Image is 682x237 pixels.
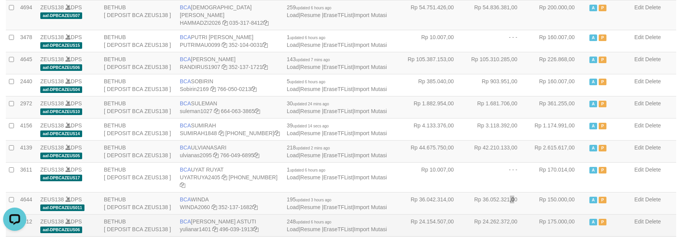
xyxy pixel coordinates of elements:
[222,20,228,26] a: Copy HAMMADZI2026 to clipboard
[177,214,284,236] td: [PERSON_NAME] ASTUTI 496-039-1913
[180,20,221,26] a: HAMMADZI2026
[634,196,644,203] a: Edit
[354,204,387,210] a: Import Mutasi
[300,226,320,232] a: Resume
[402,74,465,96] td: Rp 385.040,00
[323,204,352,210] a: EraseTFList
[40,227,82,233] span: aaf-DPBCAZEUS06
[287,174,299,180] a: Load
[300,174,320,180] a: Resume
[402,162,465,192] td: Rp 10.007,00
[402,214,465,236] td: Rp 24.154.507,00
[177,118,284,140] td: SUMIRAH [PHONE_NUMBER]
[177,162,284,192] td: UYAT RUYAT [PHONE_NUMBER]
[287,100,387,114] span: | | |
[37,96,101,118] td: DPS
[354,108,387,114] a: Import Mutasi
[599,197,606,203] span: Paused
[293,102,329,106] span: updated 24 mins ago
[37,140,101,162] td: DPS
[180,86,209,92] a: Sobirin2169
[599,101,606,107] span: Paused
[323,226,352,232] a: EraseTFList
[589,167,597,173] span: Active
[40,175,82,181] span: aaf-DPBCAZEUS17
[402,140,465,162] td: Rp 44.675.750,00
[589,123,597,129] span: Active
[300,130,320,136] a: Resume
[40,144,64,151] a: ZEUS138
[589,5,597,11] span: Active
[101,162,177,192] td: BETHUB [ DEPOSIT BCA ZEUS138 ]
[180,100,191,106] span: BCA
[180,4,191,10] span: BCA
[262,42,268,48] a: Copy 3521040031 to clipboard
[180,122,191,129] span: BCA
[634,34,644,40] a: Edit
[287,167,325,173] span: 1
[589,197,597,203] span: Active
[589,34,597,41] span: Active
[180,78,191,84] span: BCA
[402,118,465,140] td: Rp 4.133.376,00
[37,74,101,96] td: DPS
[323,174,352,180] a: EraseTFList
[180,56,191,62] span: BCA
[17,140,37,162] td: 4139
[354,174,387,180] a: Import Mutasi
[287,196,387,210] span: | | |
[300,86,320,92] a: Resume
[40,42,82,49] span: aaf-DPBCAZEUS15
[296,146,330,150] span: updated 2 mins ago
[37,192,101,214] td: DPS
[101,214,177,236] td: BETHUB [ DEPOSIT BCA ZEUS138 ]
[465,30,529,52] td: - - -
[599,79,606,85] span: Paused
[101,140,177,162] td: BETHUB [ DEPOSIT BCA ZEUS138 ]
[599,219,606,225] span: Paused
[402,30,465,52] td: Rp 10.007,00
[287,56,387,70] span: | | |
[37,162,101,192] td: DPS
[599,34,606,41] span: Paused
[290,36,325,40] span: updated 6 hours ago
[40,218,64,225] a: ZEUS138
[210,86,216,92] a: Copy Sobirin2169 to clipboard
[17,192,37,214] td: 4644
[645,56,661,62] a: Delete
[101,52,177,74] td: BETHUB [ DEPOSIT BCA ZEUS138 ]
[274,130,280,136] a: Copy 8692458906 to clipboard
[287,196,331,203] span: 195
[323,108,352,114] a: EraseTFList
[177,140,284,162] td: ULVIANASARI 766-049-6895
[180,144,191,151] span: BCA
[287,108,299,114] a: Load
[287,144,330,151] span: 218
[323,152,352,158] a: EraseTFList
[634,218,644,225] a: Edit
[180,167,191,173] span: BCA
[3,3,26,26] button: Open LiveChat chat widget
[101,192,177,214] td: BETHUB [ DEPOSIT BCA ZEUS138 ]
[40,34,64,40] a: ZEUS138
[634,144,644,151] a: Edit
[465,52,529,74] td: Rp 105.310.285,00
[101,96,177,118] td: BETHUB [ DEPOSIT BCA ZEUS138 ]
[37,214,101,236] td: DPS
[40,64,82,71] span: aaf-DPBCAZEUS06
[287,218,387,232] span: | | |
[40,4,64,10] a: ZEUS138
[222,64,227,70] a: Copy RANDIRUS1907 to clipboard
[599,167,606,173] span: Paused
[180,182,185,188] a: Copy 4062304107 to clipboard
[287,130,299,136] a: Load
[263,20,269,26] a: Copy 0353178412 to clipboard
[296,198,331,202] span: updated 3 hours ago
[101,74,177,96] td: BETHUB [ DEPOSIT BCA ZEUS138 ]
[287,144,387,158] span: | | |
[17,96,37,118] td: 2972
[254,152,259,158] a: Copy 7660496895 to clipboard
[296,58,330,62] span: updated 7 mins ago
[40,204,84,211] span: aaf-DPBCAZEUS011
[293,124,329,128] span: updated 14 secs ago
